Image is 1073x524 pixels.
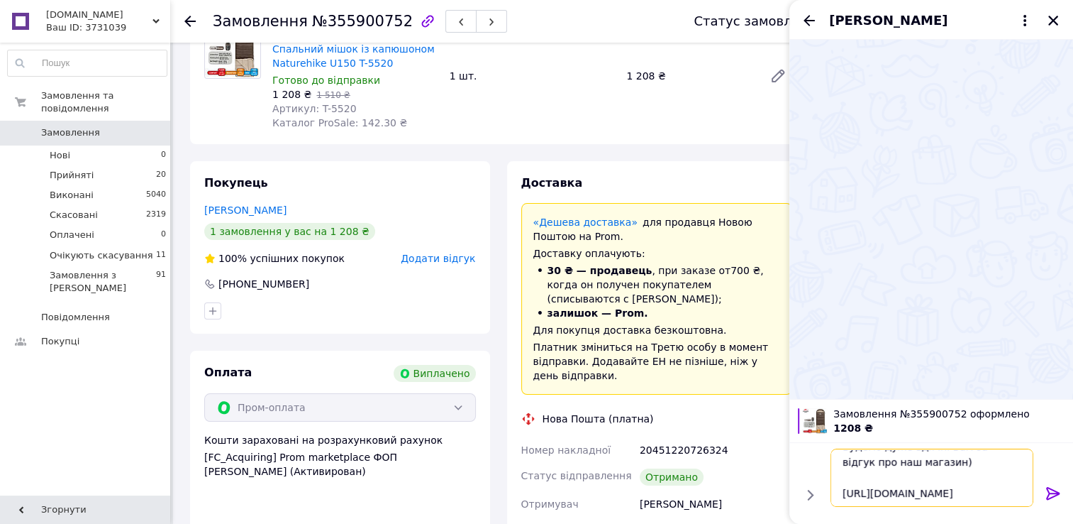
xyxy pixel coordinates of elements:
span: Замовлення [213,13,308,30]
div: Нова Пошта (платна) [539,412,657,426]
span: 1 208 ₴ [272,89,311,100]
span: 91 [156,269,166,295]
span: 100ок.shop [46,9,152,21]
img: Спальний мішок із капюшоном Naturehike U150 T-5520 [205,23,260,78]
span: Нові [50,149,70,162]
span: [PERSON_NAME] [829,11,947,30]
span: Оплата [204,366,252,379]
div: 1 замовлення у вас на 1 208 ₴ [204,223,375,240]
a: [PERSON_NAME] [204,204,287,216]
div: 1 208 ₴ [621,66,758,86]
span: 5040 [146,189,166,202]
span: Замовлення [41,126,100,139]
div: Платник зміниться на Третю особу в момент відправки. Додавайте ЕН не пізніше, ніж у день відправки. [533,340,781,383]
span: Замовлення з [PERSON_NAME] [50,269,156,295]
div: Повернутися назад [184,14,196,28]
span: №355900752 [312,13,413,30]
span: Отримувач [521,498,579,510]
span: 11 [156,249,166,262]
a: Редагувати [764,62,792,90]
span: залишок — Prom. [547,307,648,319]
span: Артикул: T-5520 [272,103,357,114]
span: 1 510 ₴ [316,90,350,100]
div: Ваш ID: 3731039 [46,21,170,34]
textarea: Будемо дуже вдячні Вам за відгук про наш магазин) [URL][DOMAIN_NAME] [830,449,1033,507]
button: Закрити [1045,12,1062,29]
div: 20451220726324 [637,437,795,463]
span: Прийняті [50,169,94,182]
span: Очікують скасування [50,249,153,262]
div: Виплачено [394,365,476,382]
div: Кошти зараховані на розрахунковий рахунок [204,433,476,479]
span: Номер накладної [521,444,611,456]
span: Статус відправлення [521,470,632,481]
span: Повідомлення [41,311,110,324]
span: 2319 [146,209,166,222]
span: Покупці [41,335,79,348]
li: , при заказе от 700 ₴ , когда он получен покупателем (списываются с [PERSON_NAME]); [533,263,781,306]
div: Отримано [640,469,704,486]
span: 30 ₴ — продавець [547,265,652,276]
span: 0 [161,229,166,241]
a: «Дешева доставка» [533,217,638,228]
div: [FC_Acquiring] Prom marketplace ФОП [PERSON_NAME] (Активирован) [204,450,476,479]
span: 20 [156,169,166,182]
span: Скасовані [50,209,98,222]
div: [PERSON_NAME] [637,491,795,517]
button: Показати кнопки [801,486,819,504]
span: Каталог ProSale: 142.30 ₴ [272,117,407,129]
span: Готово до відправки [272,75,380,86]
span: Виконані [50,189,94,202]
div: Статус замовлення [694,14,824,28]
div: для продавця Новою Поштою на Prom. [533,215,781,244]
span: Оплачені [50,229,94,241]
span: Покупець [204,176,268,190]
img: 6768681952_w100_h100_spalnyj-meshok-s.jpg [802,408,828,434]
button: Назад [801,12,818,29]
span: Замовлення №355900752 оформлено [833,407,1064,421]
input: Пошук [8,50,167,76]
span: Доставка [521,176,583,190]
a: Спальний мішок із капюшоном Naturehike U150 T-5520 [272,43,435,69]
div: [PHONE_NUMBER] [217,277,311,291]
span: Замовлення та повідомлення [41,89,170,115]
span: Додати відгук [401,253,475,264]
span: 0 [161,149,166,162]
div: 1 шт. [444,66,621,86]
span: 1208 ₴ [833,422,873,434]
div: Доставку оплачують: [533,246,781,261]
div: успішних покупок [204,251,345,266]
span: 100% [218,253,247,264]
div: Для покупця доставка безкоштовна. [533,323,781,337]
button: [PERSON_NAME] [829,11,1033,30]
